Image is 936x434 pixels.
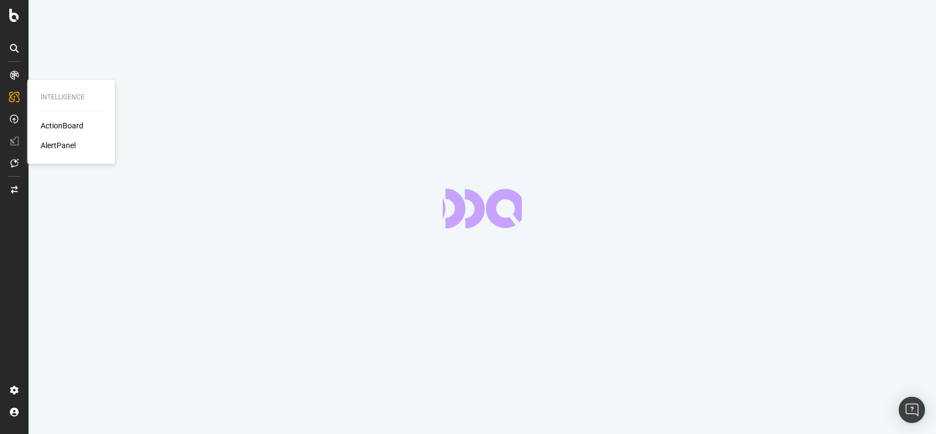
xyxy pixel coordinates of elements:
[443,189,522,228] div: animation
[41,93,102,102] div: Intelligence
[41,140,76,151] a: AlertPanel
[899,397,925,423] div: Open Intercom Messenger
[41,120,83,131] a: ActionBoard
